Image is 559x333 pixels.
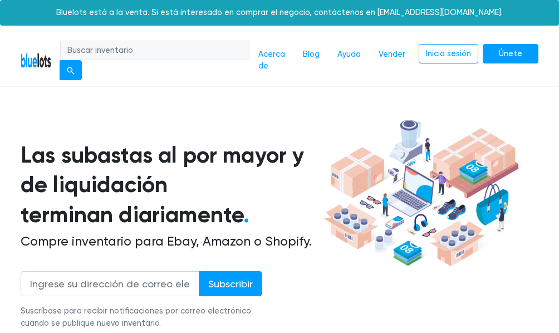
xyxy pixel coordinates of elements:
a: Ayuda [328,44,370,65]
a: Inicia sesión [419,44,478,64]
input: Ingrese su dirección de correo electrónico [21,271,199,296]
div: Suscríbase para recibir notificaciones por correo electrónico cuando se publique nuevo inventario. [21,305,262,329]
span: . [243,201,249,228]
img: hero-ee84e7d0318cb26816c560f6b4441b76977f77a177738b4e94f68c95b2b83dbb.png [321,116,522,270]
input: Subscribir [199,271,262,296]
input: Buscar inventario [60,41,249,61]
a: Vender [370,44,414,65]
a: Únete [483,44,538,64]
a: Blog [294,44,328,65]
font: Las subastas al por mayor y de liquidación terminan diariamente [21,141,304,228]
h2: Compre inventario para Ebay, Amazon o Shopify. [21,234,321,249]
a: Lotes azules [21,52,51,68]
a: Acerca de [249,44,294,77]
